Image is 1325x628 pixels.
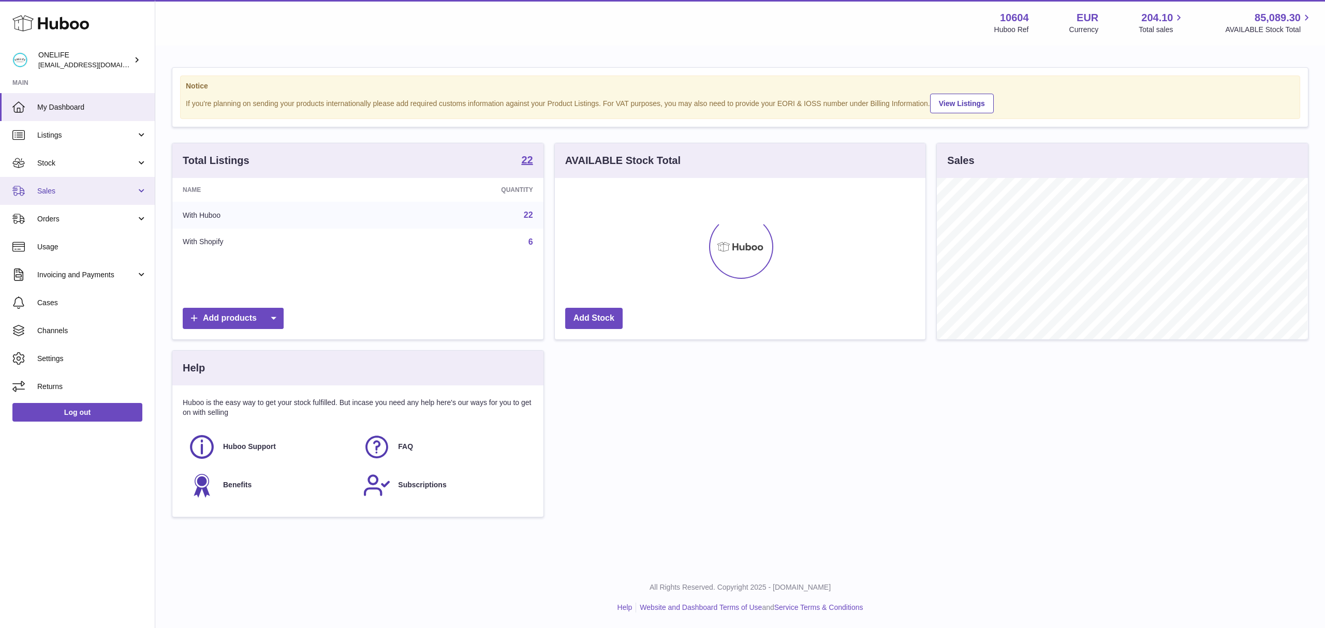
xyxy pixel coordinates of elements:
[37,186,136,196] span: Sales
[1000,11,1029,25] strong: 10604
[12,403,142,422] a: Log out
[172,229,372,256] td: With Shopify
[398,480,446,490] span: Subscriptions
[172,178,372,202] th: Name
[994,25,1029,35] div: Huboo Ref
[930,94,994,113] a: View Listings
[37,326,147,336] span: Channels
[183,398,533,417] p: Huboo is the easy way to get your stock fulfilled. But incase you need any help here's our ways f...
[398,442,413,452] span: FAQ
[617,603,632,611] a: Help
[164,582,1317,592] p: All Rights Reserved. Copyright 2025 - [DOMAIN_NAME]
[1225,25,1313,35] span: AVAILABLE Stock Total
[223,442,276,452] span: Huboo Support
[372,178,543,202] th: Quantity
[363,471,527,499] a: Subscriptions
[186,92,1294,113] div: If you're planning on sending your products internationally please add required customs informati...
[186,81,1294,91] strong: Notice
[183,308,284,329] a: Add products
[37,158,136,168] span: Stock
[774,603,863,611] a: Service Terms & Conditions
[37,382,147,392] span: Returns
[1141,11,1173,25] span: 204.10
[363,433,527,461] a: FAQ
[37,102,147,112] span: My Dashboard
[37,354,147,364] span: Settings
[37,270,136,280] span: Invoicing and Payments
[565,154,681,168] h3: AVAILABLE Stock Total
[1225,11,1313,35] a: 85,089.30 AVAILABLE Stock Total
[38,61,152,69] span: [EMAIL_ADDRESS][DOMAIN_NAME]
[1069,25,1099,35] div: Currency
[188,433,352,461] a: Huboo Support
[1139,11,1185,35] a: 204.10 Total sales
[640,603,762,611] a: Website and Dashboard Terms of Use
[223,480,252,490] span: Benefits
[524,211,533,219] a: 22
[1077,11,1098,25] strong: EUR
[528,237,533,246] a: 6
[183,154,249,168] h3: Total Listings
[565,308,623,329] a: Add Stock
[1255,11,1301,25] span: 85,089.30
[37,298,147,308] span: Cases
[183,361,205,375] h3: Help
[521,155,533,167] a: 22
[37,242,147,252] span: Usage
[38,50,131,70] div: ONELIFE
[1139,25,1185,35] span: Total sales
[947,154,974,168] h3: Sales
[12,52,28,68] img: internalAdmin-10604@internal.huboo.com
[636,603,863,612] li: and
[37,130,136,140] span: Listings
[521,155,533,165] strong: 22
[172,202,372,229] td: With Huboo
[188,471,352,499] a: Benefits
[37,214,136,224] span: Orders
